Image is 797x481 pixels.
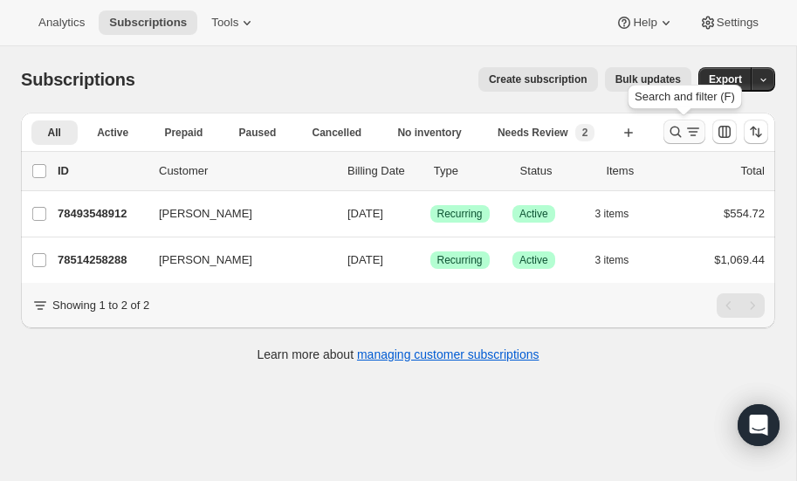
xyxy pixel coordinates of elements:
[606,162,678,180] div: Items
[58,162,765,180] div: IDCustomerBilling DateTypeStatusItemsTotal
[201,10,266,35] button: Tools
[28,10,95,35] button: Analytics
[164,126,203,140] span: Prepaid
[211,16,238,30] span: Tools
[498,126,568,140] span: Needs Review
[595,202,649,226] button: 3 items
[741,162,765,180] p: Total
[595,207,629,221] span: 3 items
[397,126,461,140] span: No inventory
[357,347,539,361] a: managing customer subscriptions
[21,70,135,89] span: Subscriptions
[38,16,85,30] span: Analytics
[347,253,383,266] span: [DATE]
[434,162,506,180] div: Type
[258,346,539,363] p: Learn more about
[717,293,765,318] nav: Pagination
[99,10,197,35] button: Subscriptions
[615,72,681,86] span: Bulk updates
[239,126,277,140] span: Paused
[58,202,765,226] div: 78493548912[PERSON_NAME][DATE]SuccessRecurringSuccessActive3 items$554.72
[605,10,684,35] button: Help
[159,205,252,223] span: [PERSON_NAME]
[615,120,642,145] button: Create new view
[595,253,629,267] span: 3 items
[689,10,769,35] button: Settings
[109,16,187,30] span: Subscriptions
[519,253,548,267] span: Active
[489,72,587,86] span: Create subscription
[582,126,588,140] span: 2
[159,162,333,180] p: Customer
[58,251,145,269] p: 78514258288
[478,67,598,92] button: Create subscription
[605,67,691,92] button: Bulk updates
[595,248,649,272] button: 3 items
[58,248,765,272] div: 78514258288[PERSON_NAME][DATE]SuccessRecurringSuccessActive3 items$1,069.44
[520,162,593,180] p: Status
[724,207,765,220] span: $554.72
[709,72,742,86] span: Export
[738,404,780,446] div: Open Intercom Messenger
[712,120,737,144] button: Customize table column order and visibility
[97,126,128,140] span: Active
[714,253,765,266] span: $1,069.44
[663,120,705,144] button: Search and filter results
[31,148,123,167] button: More views
[698,67,752,92] button: Export
[347,207,383,220] span: [DATE]
[159,251,252,269] span: [PERSON_NAME]
[437,253,483,267] span: Recurring
[148,200,323,228] button: [PERSON_NAME]
[48,126,61,140] span: All
[347,162,420,180] p: Billing Date
[312,126,361,140] span: Cancelled
[58,205,145,223] p: 78493548912
[744,120,768,144] button: Sort the results
[58,162,145,180] p: ID
[437,207,483,221] span: Recurring
[633,16,656,30] span: Help
[52,297,149,314] p: Showing 1 to 2 of 2
[148,246,323,274] button: [PERSON_NAME]
[519,207,548,221] span: Active
[717,16,759,30] span: Settings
